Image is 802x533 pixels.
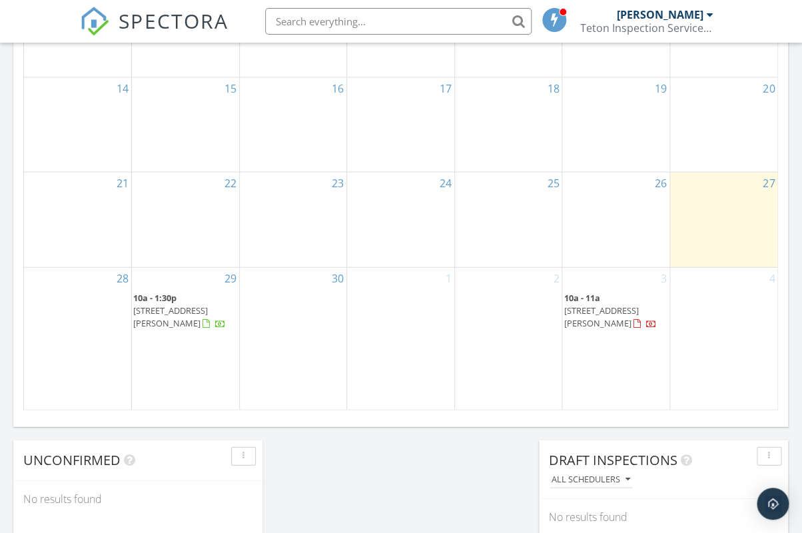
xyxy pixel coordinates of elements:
a: SPECTORA [80,18,228,46]
a: 10a - 11a [STREET_ADDRESS][PERSON_NAME] [564,290,668,332]
a: Go to September 17, 2025 [437,78,454,99]
a: Go to September 30, 2025 [329,268,346,289]
span: Draft Inspections [549,451,677,469]
td: Go to October 2, 2025 [454,268,562,410]
span: [STREET_ADDRESS][PERSON_NAME] [564,304,638,329]
a: Go to September 27, 2025 [760,173,777,194]
td: Go to September 28, 2025 [24,268,132,410]
div: Teton Inspection Services, LLC [580,21,713,35]
a: Go to September 18, 2025 [544,78,562,99]
a: Go to September 25, 2025 [544,173,562,194]
a: 10a - 11a [STREET_ADDRESS][PERSON_NAME] [564,292,656,329]
td: Go to September 16, 2025 [239,77,347,173]
td: Go to September 30, 2025 [239,268,347,410]
div: [PERSON_NAME] [617,8,703,21]
input: Search everything... [265,8,532,35]
td: Go to October 3, 2025 [562,268,670,410]
td: Go to September 29, 2025 [132,268,240,410]
td: Go to September 14, 2025 [24,77,132,173]
span: 10a - 1:30p [133,292,177,304]
div: No results found [13,481,262,517]
td: Go to September 20, 2025 [669,77,777,173]
img: The Best Home Inspection Software - Spectora [80,7,109,36]
a: Go to September 15, 2025 [222,78,239,99]
td: Go to September 24, 2025 [347,173,455,268]
td: Go to September 21, 2025 [24,173,132,268]
td: Go to September 22, 2025 [132,173,240,268]
td: Go to October 1, 2025 [347,268,455,410]
a: Go to September 21, 2025 [114,173,131,194]
div: Open Intercom Messenger [757,488,789,520]
a: Go to September 16, 2025 [329,78,346,99]
a: Go to September 26, 2025 [652,173,669,194]
a: Go to September 23, 2025 [329,173,346,194]
span: Unconfirmed [23,451,121,469]
span: 10a - 11a [564,292,600,304]
a: 10a - 1:30p [STREET_ADDRESS][PERSON_NAME] [133,292,226,329]
a: Go to September 14, 2025 [114,78,131,99]
div: All schedulers [552,475,630,484]
td: Go to September 15, 2025 [132,77,240,173]
td: Go to September 23, 2025 [239,173,347,268]
a: Go to September 28, 2025 [114,268,131,289]
td: Go to September 18, 2025 [454,77,562,173]
td: Go to September 19, 2025 [562,77,670,173]
a: Go to October 4, 2025 [766,268,777,289]
a: Go to October 1, 2025 [443,268,454,289]
a: Go to September 20, 2025 [760,78,777,99]
a: Go to September 19, 2025 [652,78,669,99]
span: [STREET_ADDRESS][PERSON_NAME] [133,304,208,329]
td: Go to September 27, 2025 [669,173,777,268]
a: Go to September 22, 2025 [222,173,239,194]
a: Go to September 24, 2025 [437,173,454,194]
span: SPECTORA [119,7,228,35]
a: Go to September 29, 2025 [222,268,239,289]
a: 10a - 1:30p [STREET_ADDRESS][PERSON_NAME] [133,290,238,332]
td: Go to October 4, 2025 [669,268,777,410]
a: Go to October 2, 2025 [550,268,562,289]
td: Go to September 25, 2025 [454,173,562,268]
a: Go to October 3, 2025 [658,268,669,289]
button: All schedulers [549,471,633,489]
td: Go to September 17, 2025 [347,77,455,173]
td: Go to September 26, 2025 [562,173,670,268]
